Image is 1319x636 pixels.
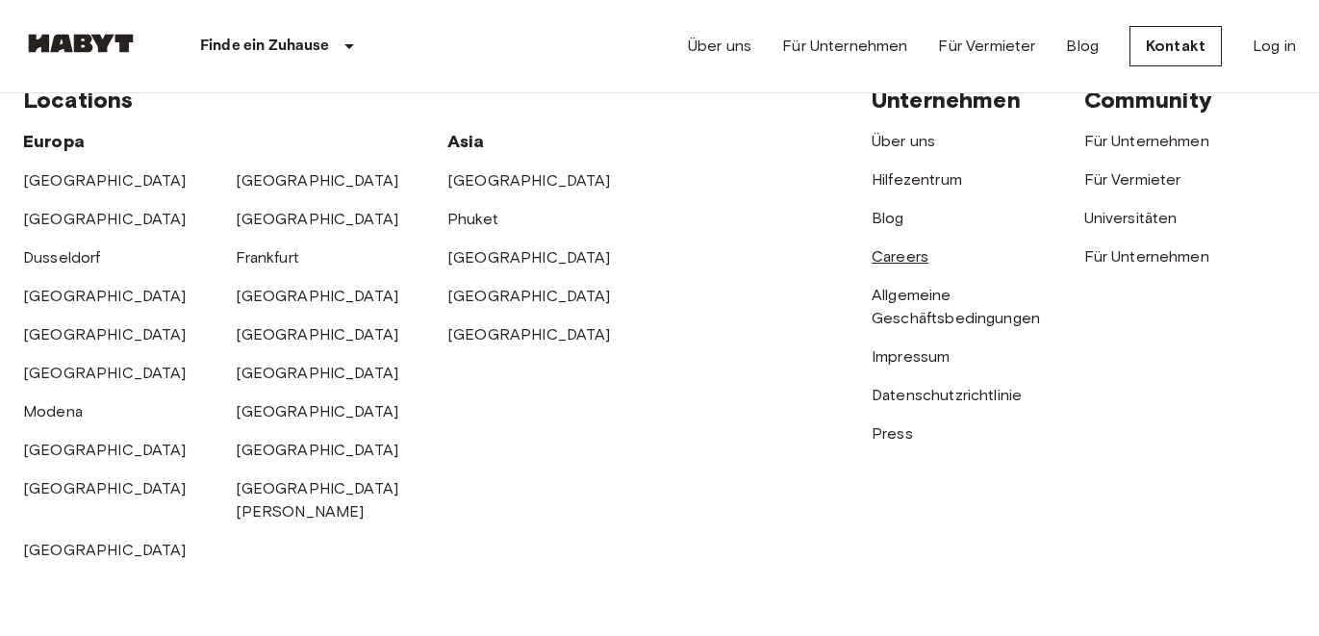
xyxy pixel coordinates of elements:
[23,441,187,459] a: [GEOGRAPHIC_DATA]
[872,86,1021,114] span: Unternehmen
[447,325,611,343] a: [GEOGRAPHIC_DATA]
[236,287,399,305] a: [GEOGRAPHIC_DATA]
[688,35,751,58] a: Über uns
[23,171,187,190] a: [GEOGRAPHIC_DATA]
[872,209,904,227] a: Blog
[236,325,399,343] a: [GEOGRAPHIC_DATA]
[872,424,913,443] a: Press
[1084,170,1181,189] a: Für Vermieter
[236,479,399,521] a: [GEOGRAPHIC_DATA][PERSON_NAME]
[872,170,962,189] a: Hilfezentrum
[1066,35,1099,58] a: Blog
[23,131,85,152] span: Europa
[1129,26,1222,66] a: Kontakt
[23,364,187,382] a: [GEOGRAPHIC_DATA]
[872,286,1040,327] a: Allgemeine Geschäftsbedingungen
[236,441,399,459] a: [GEOGRAPHIC_DATA]
[1084,209,1178,227] a: Universitäten
[447,248,611,267] a: [GEOGRAPHIC_DATA]
[447,287,611,305] a: [GEOGRAPHIC_DATA]
[236,402,399,420] a: [GEOGRAPHIC_DATA]
[23,34,139,53] img: Habyt
[236,171,399,190] a: [GEOGRAPHIC_DATA]
[447,131,485,152] span: Asia
[23,402,83,420] a: Modena
[782,35,907,58] a: Für Unternehmen
[447,171,611,190] a: [GEOGRAPHIC_DATA]
[872,386,1022,404] a: Datenschutzrichtlinie
[23,210,187,228] a: [GEOGRAPHIC_DATA]
[23,287,187,305] a: [GEOGRAPHIC_DATA]
[236,210,399,228] a: [GEOGRAPHIC_DATA]
[23,325,187,343] a: [GEOGRAPHIC_DATA]
[872,347,950,366] a: Impressum
[872,247,928,266] a: Careers
[200,35,330,58] p: Finde ein Zuhause
[872,132,935,150] a: Über uns
[1084,132,1209,150] a: Für Unternehmen
[1253,35,1296,58] a: Log in
[23,479,187,497] a: [GEOGRAPHIC_DATA]
[1084,86,1212,114] span: Community
[236,248,299,267] a: Frankfurt
[236,364,399,382] a: [GEOGRAPHIC_DATA]
[23,248,101,267] a: Dusseldorf
[938,35,1035,58] a: Für Vermieter
[1084,247,1209,266] a: Für Unternehmen
[23,541,187,559] a: [GEOGRAPHIC_DATA]
[447,210,498,228] a: Phuket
